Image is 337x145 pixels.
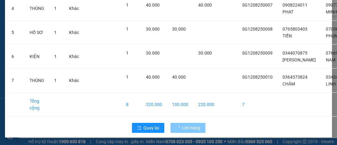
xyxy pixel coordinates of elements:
span: 40.000 [198,2,212,7]
span: 0344070875 [283,51,307,56]
button: Lên hàng [171,123,205,133]
span: LINH [326,81,336,86]
td: 7 [237,93,278,117]
span: 1 [54,54,57,59]
td: 7 [7,69,25,93]
td: 8 [121,93,141,117]
span: 1 [126,27,129,31]
span: SG1208250009 [242,51,273,56]
span: 1 [54,6,57,11]
span: 30.000 [146,51,160,56]
td: THÙNG [25,69,49,93]
span: 30.000 [198,51,212,56]
span: TIẾN [283,33,292,38]
td: 6 [7,45,25,69]
td: 5 [7,21,25,45]
span: loading [176,126,182,130]
span: 40.000 [146,75,160,80]
span: 30.000 [146,27,160,31]
span: SG1208250007 [242,2,273,7]
td: 320.000 [141,93,167,117]
button: rollbackQuay lại [132,123,164,133]
span: MINH [326,9,337,14]
span: 1 [126,2,129,7]
td: Khác [64,21,84,45]
span: 1 [126,75,129,80]
span: PHAT [283,9,293,14]
td: Khác [64,45,84,69]
span: SG1208250008 [242,27,273,31]
span: [PERSON_NAME] [283,57,316,62]
span: CHÂM [283,81,295,86]
span: 1 [54,30,57,35]
span: SG1208250010 [242,75,273,80]
td: Tổng cộng [25,93,49,117]
td: KIỆN [25,45,49,69]
span: 1 [54,78,57,83]
span: 40.000 [172,75,186,80]
span: 0364373824 [283,75,307,80]
span: NAM [326,57,335,62]
td: HỒ SƠ [25,21,49,45]
span: rollback [137,126,141,131]
td: 220.000 [193,93,219,117]
span: 0765803403 [283,27,307,31]
td: 100.000 [167,93,193,117]
span: 1 [126,51,129,56]
span: Lên hàng [182,124,200,131]
span: 40.000 [146,2,160,7]
td: Khác [64,69,84,93]
span: 0908224011 [283,2,307,7]
span: 30.000 [172,27,186,31]
span: Quay lại [144,124,159,131]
